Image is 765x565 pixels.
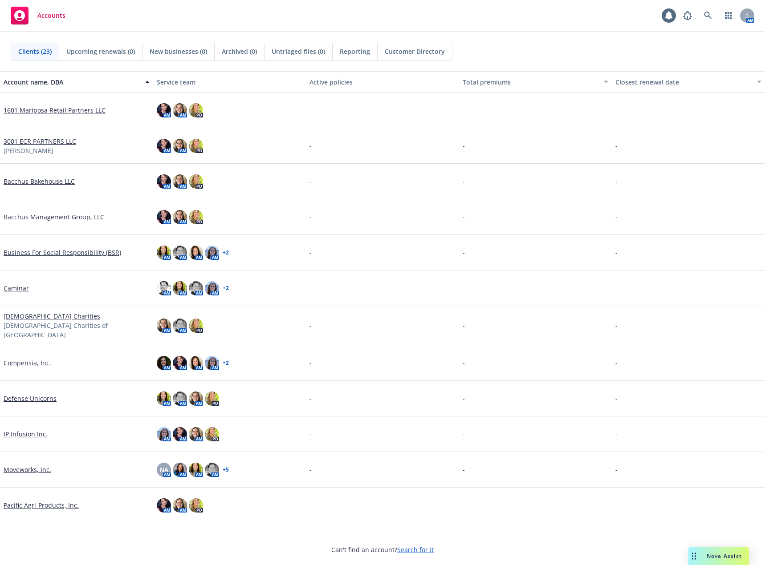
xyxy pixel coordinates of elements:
img: photo [189,103,203,117]
span: - [463,465,465,474]
a: 3001 ECR PARTNERS LLC [4,137,76,146]
span: - [309,394,312,403]
span: - [309,358,312,367]
img: photo [189,174,203,189]
a: Accounts [7,3,69,28]
a: Bacchus Management Group, LLC [4,212,104,222]
span: Accounts [37,12,65,19]
span: - [463,283,465,293]
span: Reporting [340,47,370,56]
span: Archived (0) [222,47,257,56]
div: Active policies [309,77,456,87]
a: Business For Social Responsibility (BSR) [4,248,121,257]
div: Account name, DBA [4,77,140,87]
img: photo [173,534,187,548]
div: Drag to move [688,547,700,565]
span: - [309,177,312,186]
a: IP Infusion Inc. [4,429,48,439]
a: Caminar [4,283,29,293]
img: photo [189,534,203,548]
a: + 2 [223,250,229,255]
img: photo [205,463,219,477]
span: - [615,321,618,330]
a: Switch app [720,7,737,24]
span: - [463,429,465,439]
img: photo [157,174,171,189]
img: photo [189,210,203,224]
img: photo [189,391,203,406]
button: Service team [153,71,306,93]
img: photo [157,534,171,548]
span: - [463,248,465,257]
span: - [309,141,312,150]
a: [DEMOGRAPHIC_DATA] Charities [4,311,100,321]
div: Service team [157,77,303,87]
a: Pacific Agri-Products, Inc. [4,500,79,510]
a: Moveworks, Inc. [4,465,51,474]
span: - [463,212,465,222]
img: photo [189,281,203,295]
a: Report a Bug [679,7,696,24]
img: photo [173,319,187,333]
img: photo [205,246,219,260]
img: photo [205,391,219,406]
img: photo [157,281,171,295]
span: - [615,248,618,257]
img: photo [157,103,171,117]
span: [PERSON_NAME] [4,146,53,155]
span: - [309,321,312,330]
img: photo [173,246,187,260]
img: photo [205,427,219,441]
img: photo [157,319,171,333]
span: Nova Assist [707,552,742,560]
span: - [615,141,618,150]
a: Search for it [397,545,434,554]
span: Upcoming renewals (0) [66,47,135,56]
img: photo [157,246,171,260]
img: photo [157,356,171,370]
span: - [463,394,465,403]
img: photo [173,391,187,406]
img: photo [157,139,171,153]
img: photo [173,356,187,370]
img: photo [173,139,187,153]
span: - [309,212,312,222]
img: photo [157,391,171,406]
span: Customer Directory [385,47,445,56]
img: photo [173,281,187,295]
img: photo [189,139,203,153]
a: + 2 [223,360,229,366]
img: photo [173,427,187,441]
span: [DEMOGRAPHIC_DATA] Charities of [GEOGRAPHIC_DATA] [4,321,150,339]
span: NA [159,465,168,474]
img: photo [157,427,171,441]
img: photo [189,498,203,513]
img: photo [173,463,187,477]
span: - [463,177,465,186]
span: - [309,429,312,439]
img: photo [173,103,187,117]
a: 1601 Mariposa Retail Partners LLC [4,105,106,115]
a: Bacchus Bakehouse LLC [4,177,75,186]
span: New businesses (0) [150,47,207,56]
img: photo [189,356,203,370]
button: Nova Assist [688,547,749,565]
span: Untriaged files (0) [272,47,325,56]
span: - [309,105,312,115]
span: - [309,500,312,510]
img: photo [189,463,203,477]
a: Search [699,7,717,24]
span: - [615,212,618,222]
span: - [615,500,618,510]
span: - [615,394,618,403]
span: - [615,105,618,115]
img: photo [189,427,203,441]
span: - [463,105,465,115]
a: Defense Unicorns [4,394,57,403]
span: - [615,465,618,474]
span: - [615,358,618,367]
div: Total premiums [463,77,599,87]
img: photo [157,210,171,224]
span: - [615,283,618,293]
img: photo [173,210,187,224]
